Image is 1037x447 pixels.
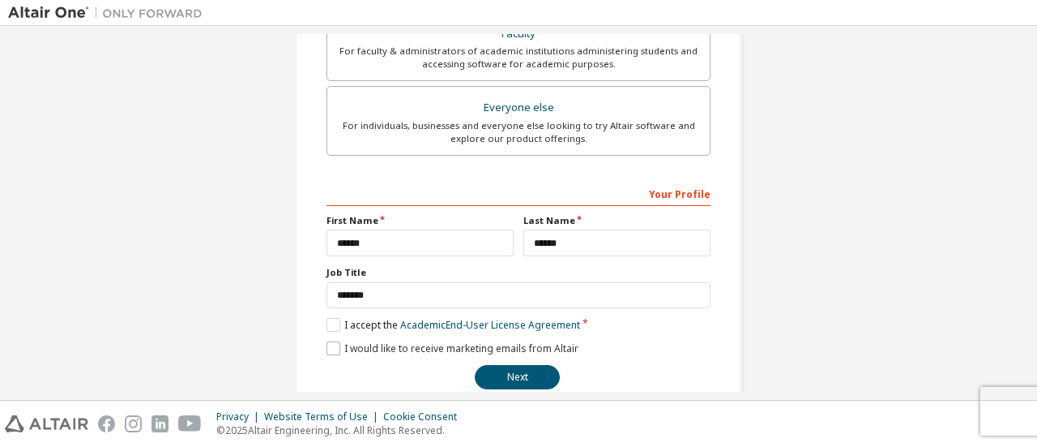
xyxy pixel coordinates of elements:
[337,45,700,71] div: For faculty & administrators of academic institutions administering students and accessing softwa...
[326,266,711,279] label: Job Title
[326,180,711,206] div: Your Profile
[326,318,580,332] label: I accept the
[337,97,700,119] div: Everyone else
[337,23,700,45] div: Faculty
[264,410,383,423] div: Website Terms of Use
[216,410,264,423] div: Privacy
[326,342,578,355] label: I would like to receive marketing emails from Altair
[125,415,142,432] img: instagram.svg
[5,415,88,432] img: altair_logo.svg
[151,415,169,432] img: linkedin.svg
[337,119,700,145] div: For individuals, businesses and everyone else looking to try Altair software and explore our prod...
[475,365,560,389] button: Next
[326,214,514,227] label: First Name
[178,415,202,432] img: youtube.svg
[523,214,711,227] label: Last Name
[400,318,580,332] a: Academic End-User License Agreement
[8,5,211,21] img: Altair One
[383,410,467,423] div: Cookie Consent
[98,415,115,432] img: facebook.svg
[216,423,467,437] p: © 2025 Altair Engineering, Inc. All Rights Reserved.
